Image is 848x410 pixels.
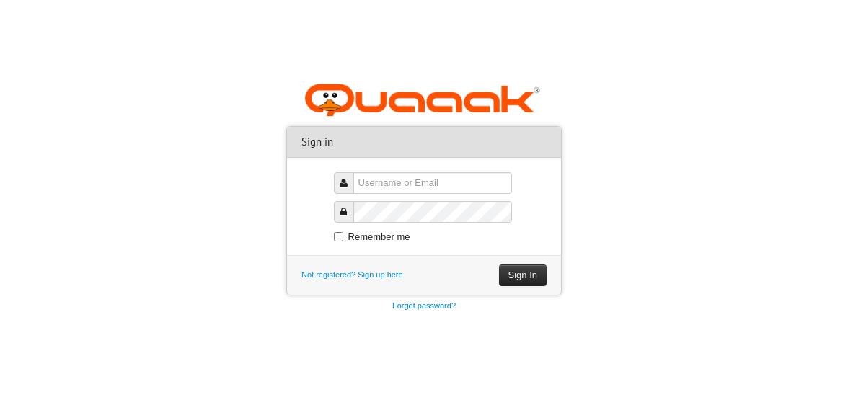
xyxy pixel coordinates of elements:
[353,172,512,194] input: Username or Email
[499,264,547,286] button: Sign In
[287,127,561,158] div: Sign in
[392,301,456,310] a: Forgot password?
[334,232,343,241] input: Remember me
[334,230,515,244] label: Remember me
[301,270,403,279] a: Not registered? Sign up here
